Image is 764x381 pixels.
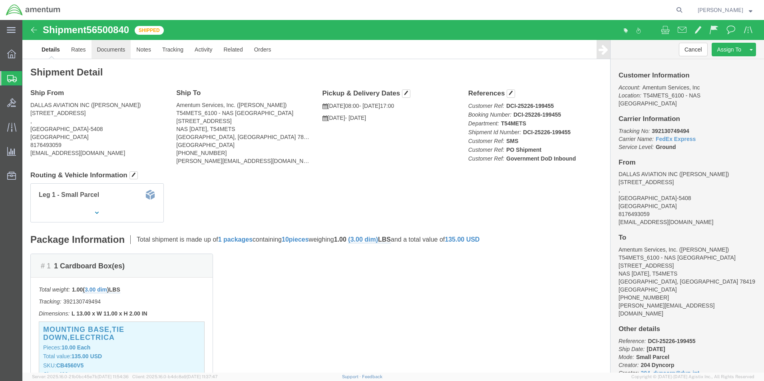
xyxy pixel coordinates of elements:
[698,6,743,14] span: Joel Salinas
[6,4,61,16] img: logo
[631,373,754,380] span: Copyright © [DATE]-[DATE] Agistix Inc., All Rights Reserved
[22,20,764,373] iframe: FS Legacy Container
[362,374,382,379] a: Feedback
[342,374,362,379] a: Support
[32,374,129,379] span: Server: 2025.16.0-21b0bc45e7b
[697,5,753,15] button: [PERSON_NAME]
[187,374,218,379] span: [DATE] 11:37:47
[132,374,218,379] span: Client: 2025.16.0-b4dc8a9
[97,374,129,379] span: [DATE] 11:54:36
